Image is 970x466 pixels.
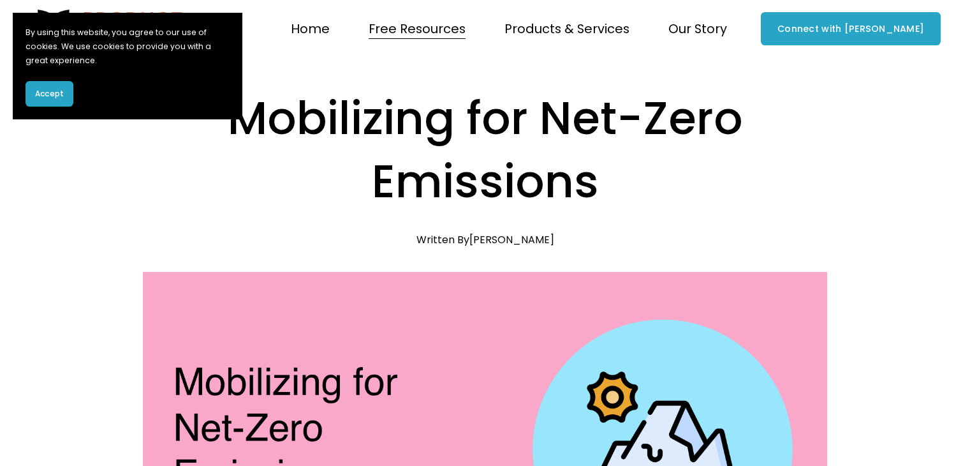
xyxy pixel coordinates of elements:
[504,18,629,40] span: Products & Services
[291,17,330,41] a: Home
[35,88,64,100] span: Accept
[13,13,242,119] section: Cookie banner
[761,12,941,45] a: Connect with [PERSON_NAME]
[26,81,73,107] button: Accept
[469,232,554,247] a: [PERSON_NAME]
[26,26,230,68] p: By using this website, you agree to our use of cookies. We use cookies to provide you with a grea...
[369,18,466,40] span: Free Resources
[143,87,827,213] h1: Mobilizing for Net-Zero Emissions
[369,17,466,41] a: folder dropdown
[668,18,727,40] span: Our Story
[504,17,629,41] a: folder dropdown
[416,234,554,246] div: Written By
[668,17,727,41] a: folder dropdown
[29,10,185,48] img: Product Teacher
